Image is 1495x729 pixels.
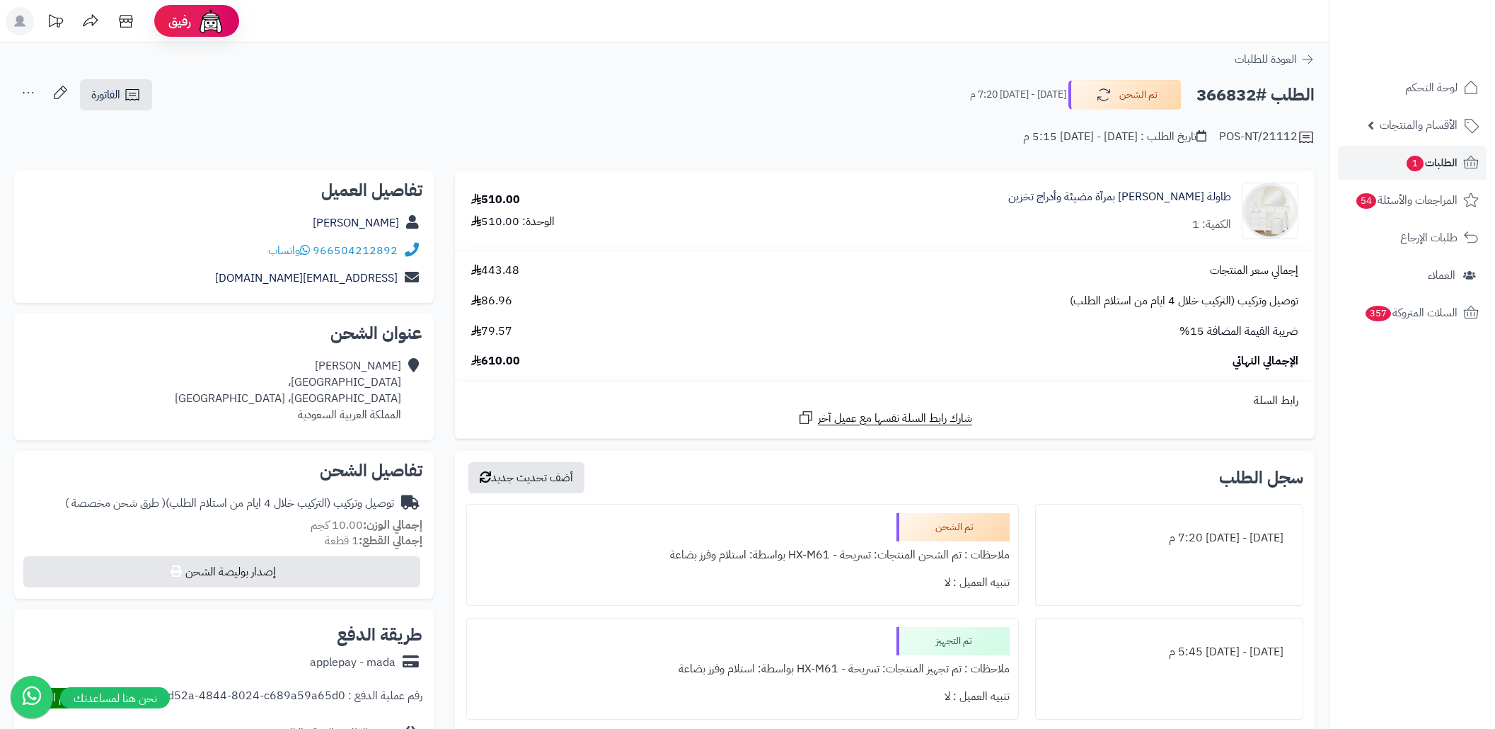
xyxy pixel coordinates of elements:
a: السلات المتروكة357 [1338,296,1487,330]
span: 357 [1366,306,1391,321]
h3: سجل الطلب [1219,469,1303,486]
div: POS-NT/21112 [1219,129,1315,146]
small: [DATE] - [DATE] 7:20 م [970,88,1066,102]
span: الفاتورة [91,86,120,103]
h2: طريقة الدفع [337,626,422,643]
div: ملاحظات : تم تجهيز المنتجات: تسريحة - HX-M61 بواسطة: استلام وفرز بضاعة [475,655,1010,683]
div: رابط السلة [461,393,1309,409]
span: 610.00 [471,353,520,369]
strong: إجمالي الوزن: [363,517,422,534]
span: العملاء [1428,265,1455,285]
a: واتساب [268,242,310,259]
h2: تفاصيل العميل [25,182,422,199]
span: ضريبة القيمة المضافة 15% [1179,323,1298,340]
h2: عنوان الشحن [25,325,422,342]
span: ( طرق شحن مخصصة ) [65,495,166,512]
span: السلات المتروكة [1364,303,1458,323]
span: توصيل وتركيب (التركيب خلال 4 ايام من استلام الطلب) [1070,293,1298,309]
span: الطلبات [1405,153,1458,173]
span: طلبات الإرجاع [1400,228,1458,248]
div: تنبيه العميل : لا [475,683,1010,711]
div: تم الشحن [896,513,1010,541]
img: ai-face.png [197,7,225,35]
a: المراجعات والأسئلة54 [1338,183,1487,217]
span: 1 [1407,156,1424,171]
button: أضف تحديث جديد [468,462,584,493]
small: 1 قطعة [325,532,422,549]
small: 10.00 كجم [311,517,422,534]
div: تنبيه العميل : لا [475,569,1010,597]
span: رفيق [168,13,191,30]
span: لوحة التحكم [1405,78,1458,98]
a: تحديثات المنصة [37,7,73,39]
a: طاولة [PERSON_NAME] بمرآة مضيئة وأدراج تخزين [1008,189,1231,205]
a: طلبات الإرجاع [1338,221,1487,255]
div: توصيل وتركيب (التركيب خلال 4 ايام من استلام الطلب) [65,495,394,512]
button: إصدار بوليصة الشحن [23,556,420,587]
div: ملاحظات : تم الشحن المنتجات: تسريحة - HX-M61 بواسطة: استلام وفرز بضاعة [475,541,1010,569]
strong: إجمالي القطع: [359,532,422,549]
a: [EMAIL_ADDRESS][DOMAIN_NAME] [215,270,398,287]
div: الوحدة: 510.00 [471,214,555,230]
a: الطلبات1 [1338,146,1487,180]
div: [DATE] - [DATE] 7:20 م [1044,524,1294,552]
div: 510.00 [471,192,520,208]
span: 79.57 [471,323,512,340]
span: 54 [1356,193,1376,209]
a: [PERSON_NAME] [313,214,399,231]
a: الفاتورة [80,79,152,110]
span: إجمالي سعر المنتجات [1210,263,1298,279]
span: العودة للطلبات [1235,51,1297,68]
a: العودة للطلبات [1235,51,1315,68]
a: العملاء [1338,258,1487,292]
img: logo-2.png [1399,36,1482,66]
div: [DATE] - [DATE] 5:45 م [1044,638,1294,666]
div: تم التجهيز [896,627,1010,655]
div: applepay - mada [310,655,396,671]
span: شارك رابط السلة نفسها مع عميل آخر [818,411,972,427]
a: 966504212892 [313,242,398,259]
h2: الطلب #366832 [1196,81,1315,110]
span: 86.96 [471,293,512,309]
span: المراجعات والأسئلة [1355,190,1458,210]
span: الإجمالي النهائي [1233,353,1298,369]
div: الكمية: 1 [1192,217,1231,233]
div: تاريخ الطلب : [DATE] - [DATE] 5:15 م [1023,129,1206,145]
span: 443.48 [471,263,519,279]
a: لوحة التحكم [1338,71,1487,105]
span: الأقسام والمنتجات [1380,115,1458,135]
img: 1753513962-1-90x90.jpg [1242,183,1298,239]
a: شارك رابط السلة نفسها مع عميل آخر [797,409,972,427]
div: [PERSON_NAME] [GEOGRAPHIC_DATA]، [GEOGRAPHIC_DATA]، [GEOGRAPHIC_DATA] المملكة العربية السعودية [175,358,401,423]
h2: تفاصيل الشحن [25,462,422,479]
button: تم الشحن [1068,80,1182,110]
div: رقم عملية الدفع : 89a29ae0-d52a-4844-8024-c689a59a65d0 [109,688,422,708]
